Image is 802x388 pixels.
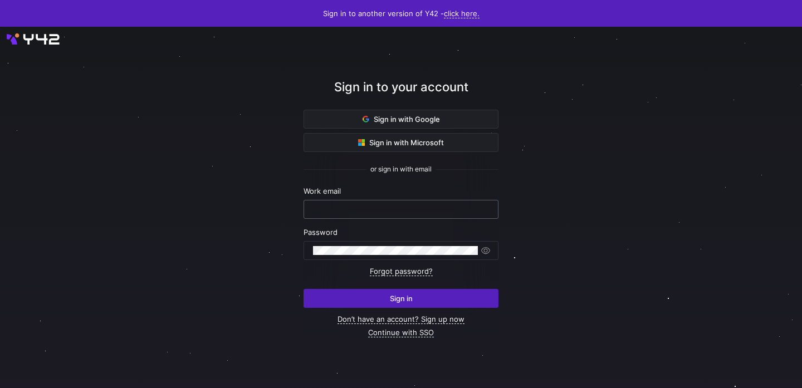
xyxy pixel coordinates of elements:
[358,138,444,147] span: Sign in with Microsoft
[363,115,440,124] span: Sign in with Google
[304,228,338,237] span: Password
[304,289,498,308] button: Sign in
[370,165,432,173] span: or sign in with email
[304,78,498,110] div: Sign in to your account
[390,294,413,303] span: Sign in
[368,328,434,337] a: Continue with SSO
[338,315,464,324] a: Don’t have an account? Sign up now
[304,110,498,129] button: Sign in with Google
[370,267,433,276] a: Forgot password?
[304,133,498,152] button: Sign in with Microsoft
[304,186,341,195] span: Work email
[444,9,480,18] a: click here.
